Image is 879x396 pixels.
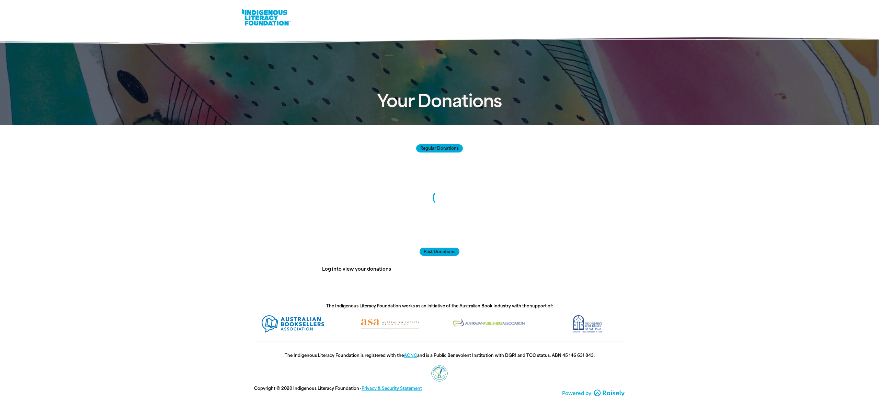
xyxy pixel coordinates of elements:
[322,266,336,272] a: Log in
[319,261,560,276] div: Donation stream
[377,91,502,112] span: Your Donations
[326,304,553,308] span: The Indigenous Literacy Foundation works as an initiative of the Australian Book Industry with th...
[362,386,422,391] a: Privacy & Security Statement
[416,144,463,152] span: Regular Donations
[322,265,557,272] p: to view your donations
[319,261,560,276] div: Paginated content
[254,386,422,391] span: Copyright © 2020 Indigenous Literacy Foundation ·
[285,353,595,358] span: The Indigenous Literacy Foundation is registered with the and is a Public Benevolent Institution ...
[404,353,417,358] a: ACNC
[420,248,459,256] span: Past Donations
